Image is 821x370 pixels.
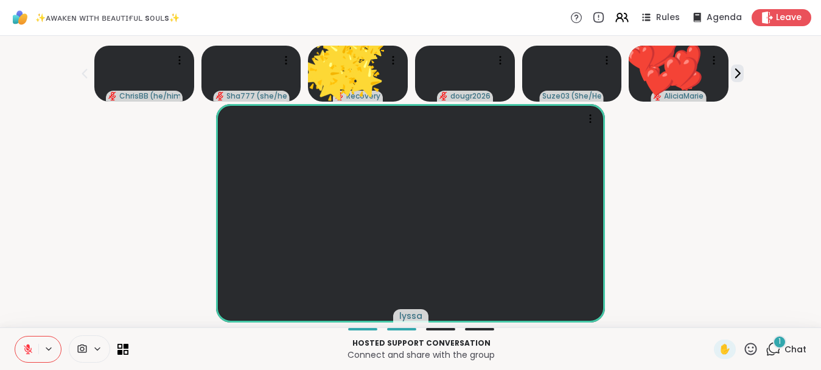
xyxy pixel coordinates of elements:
[256,91,287,101] span: ( she/her )
[226,91,255,101] span: Sha777
[150,91,180,101] span: ( he/him/his )
[215,92,224,100] span: audio-muted
[650,41,711,103] button: ❤️
[332,45,367,80] button: 🌟
[656,12,680,24] span: Rules
[784,343,806,355] span: Chat
[776,12,802,24] span: Leave
[719,342,731,357] span: ✋
[136,349,707,361] p: Connect and share with the group
[108,92,117,100] span: audio-muted
[399,310,422,322] span: lyssa
[542,91,570,101] span: Suze03
[136,338,707,349] p: Hosted support conversation
[707,12,742,24] span: Agenda
[330,45,401,116] button: 🌟
[778,337,781,347] span: 1
[439,92,448,100] span: audio-muted
[119,91,148,101] span: ChrisBB
[10,7,30,28] img: ShareWell Logomark
[35,12,180,24] span: ✨ᴀᴡᴀᴋᴇɴ ᴡɪᴛʜ ʙᴇᴀᴜᴛɪғᴜʟ sᴏᴜʟs✨
[571,91,601,101] span: ( She/Her )
[450,91,491,101] span: dougr2026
